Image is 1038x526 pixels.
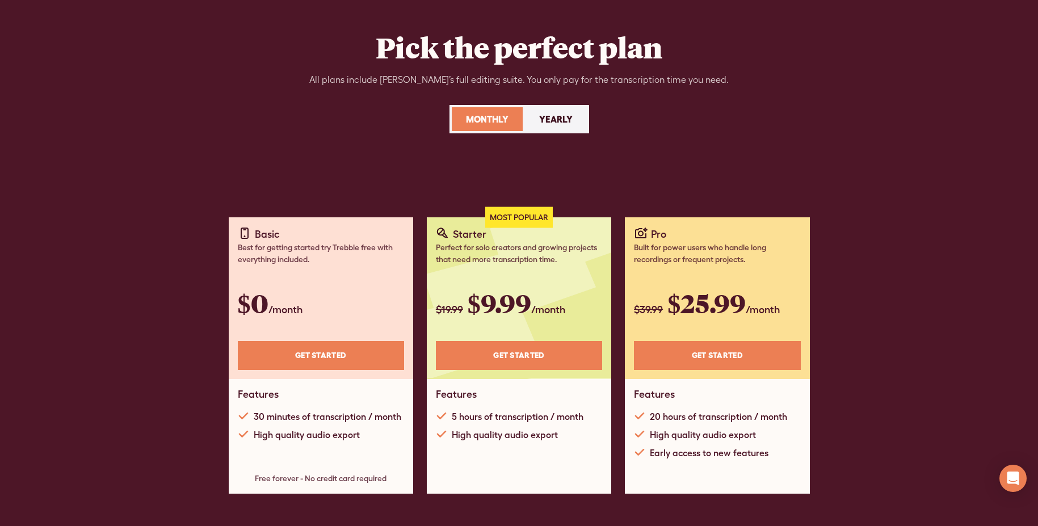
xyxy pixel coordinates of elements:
[634,242,800,266] div: Built for power users who handle long recordings or frequent projects.
[525,107,587,131] a: Yearly
[746,304,780,315] span: /month
[254,428,360,441] div: High quality audio export
[466,112,509,126] div: Monthly
[238,341,404,370] a: Get STARTED
[650,410,787,423] div: 20 hours of transcription / month
[539,112,573,126] div: Yearly
[651,226,666,242] div: Pro
[650,428,756,441] div: High quality audio export
[436,242,602,266] div: Perfect for solo creators and growing projects that need more transcription time.
[452,107,523,131] a: Monthly
[468,286,531,320] span: $9.99
[309,73,729,87] div: All plans include [PERSON_NAME]’s full editing suite. You only pay for the transcription time you...
[999,465,1027,492] div: Open Intercom Messenger
[238,473,404,485] div: Free forever - No credit card required
[238,286,268,320] span: $0
[667,286,746,320] span: $25.99
[238,242,404,266] div: Best for getting started try Trebble free with everything included.
[452,428,558,441] div: High quality audio export
[268,304,302,315] span: /month
[634,341,800,370] a: Get STARTED
[436,304,463,315] span: $19.99
[634,304,663,315] span: $39.99
[634,388,675,401] h1: Features
[485,207,553,228] div: Most Popular
[650,446,768,460] div: Early access to new features
[254,410,401,423] div: 30 minutes of transcription / month
[436,388,477,401] h1: Features
[238,388,279,401] h1: Features
[436,341,602,370] a: Get STARTED
[452,410,583,423] div: 5 hours of transcription / month
[531,304,565,315] span: /month
[376,30,662,64] h2: Pick the perfect plan
[255,226,280,242] div: Basic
